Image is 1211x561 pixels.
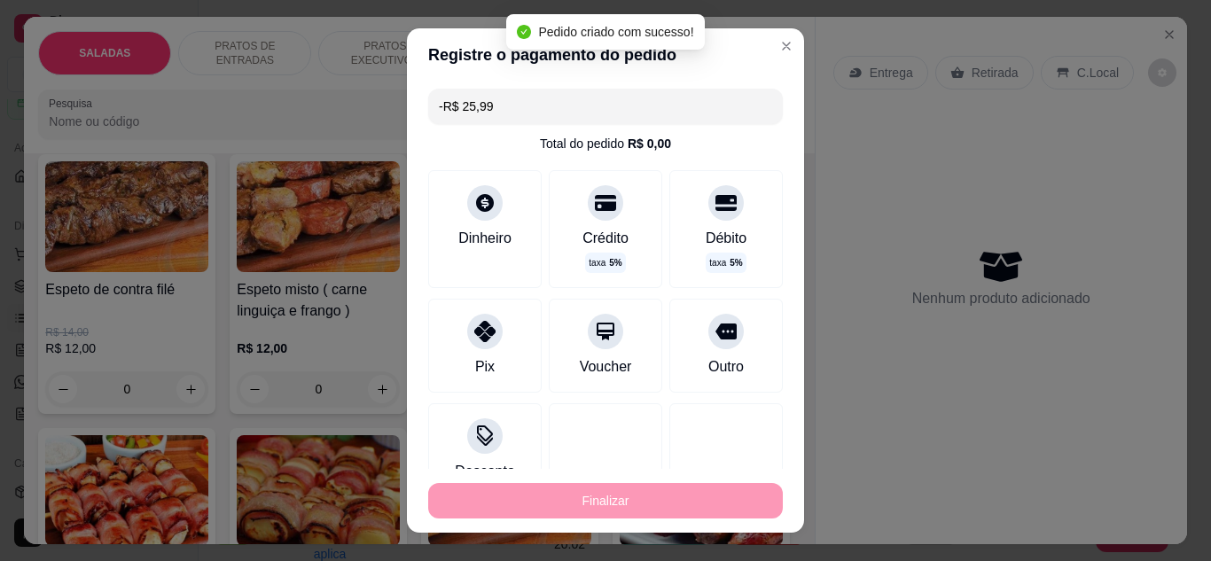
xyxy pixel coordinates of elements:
span: Pedido criado com sucesso! [538,25,693,39]
div: R$ 0,00 [628,135,671,152]
p: taxa [589,256,621,269]
header: Registre o pagamento do pedido [407,28,804,82]
div: Crédito [582,228,629,249]
input: Ex.: hambúrguer de cordeiro [439,89,772,124]
div: Desconto [455,461,515,482]
p: taxa [709,256,742,269]
span: 5 % [730,256,742,269]
div: Voucher [580,356,632,378]
div: Dinheiro [458,228,512,249]
button: Close [772,32,801,60]
span: check-circle [517,25,531,39]
div: Outro [708,356,744,378]
span: 5 % [609,256,621,269]
div: Total do pedido [540,135,671,152]
div: Débito [706,228,746,249]
div: Pix [475,356,495,378]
